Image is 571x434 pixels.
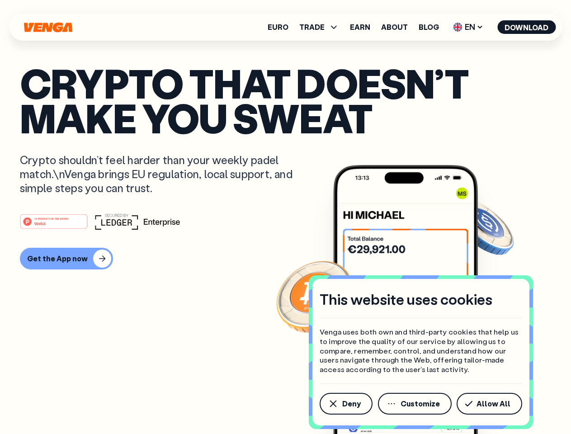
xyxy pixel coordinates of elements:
a: Euro [268,24,288,31]
button: Get the App now [20,248,113,269]
button: Download [497,20,556,34]
button: Allow All [457,393,522,415]
span: Deny [342,400,361,407]
a: Get the App now [20,248,551,269]
p: Crypto that doesn’t make you sweat [20,66,551,135]
a: #1 PRODUCT OF THE MONTHWeb3 [20,219,88,231]
span: EN [450,20,486,34]
p: Venga uses both own and third-party cookies that help us to improve the quality of our service by... [320,327,522,374]
img: Bitcoin [274,255,356,337]
tspan: Web3 [34,221,46,226]
img: flag-uk [453,23,462,32]
span: TRADE [299,24,325,31]
img: USDC coin [451,194,516,259]
h4: This website uses cookies [320,290,492,309]
tspan: #1 PRODUCT OF THE MONTH [34,217,69,220]
span: Allow All [477,400,510,407]
div: Get the App now [27,254,88,263]
button: Deny [320,393,373,415]
a: Blog [419,24,439,31]
p: Crypto shouldn’t feel harder than your weekly padel match.\nVenga brings EU regulation, local sup... [20,153,306,195]
a: Earn [350,24,370,31]
a: About [381,24,408,31]
svg: Home [23,22,73,33]
span: TRADE [299,22,339,33]
button: Customize [378,393,452,415]
span: Customize [401,400,440,407]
